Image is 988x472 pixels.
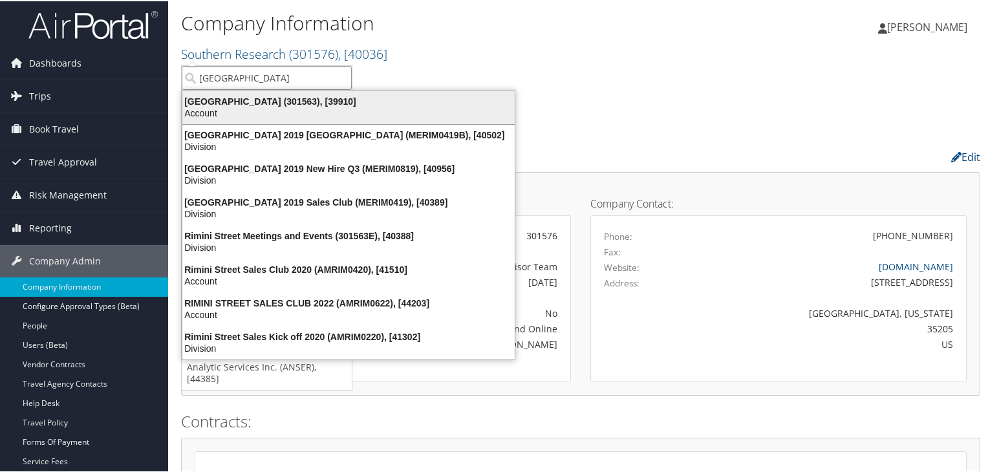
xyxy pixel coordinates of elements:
span: Trips [29,79,51,111]
div: Division [175,341,522,353]
a: Edit [951,149,980,163]
span: [PERSON_NAME] [887,19,967,33]
span: Risk Management [29,178,107,210]
img: airportal-logo.png [28,8,158,39]
div: [PHONE_NUMBER] [873,228,953,241]
div: Account [175,274,522,286]
div: [GEOGRAPHIC_DATA] 2019 [GEOGRAPHIC_DATA] (MERIM0419B), [40502] [175,128,522,140]
span: ( 301576 ) [289,44,338,61]
a: Southern Research [181,44,387,61]
span: Travel Approval [29,145,97,177]
div: [GEOGRAPHIC_DATA] 2019 Sales Club (MERIM0419), [40389] [175,195,522,207]
label: Phone: [604,229,632,242]
div: 35205 [696,321,954,334]
div: Division [175,241,522,252]
div: [STREET_ADDRESS] [696,274,954,288]
span: , [ 40036 ] [338,44,387,61]
div: US [696,336,954,350]
div: Division [175,173,522,185]
div: Rimini Street Sales Kick off 2020 (AMRIM0220), [41302] [175,330,522,341]
div: Rimini Street Sales Club 2020 (AMRIM0420), [41510] [175,263,522,274]
span: Company Admin [29,244,101,276]
h2: Contracts: [181,409,980,431]
div: Rimini Street Meetings and Events (301563E), [40388] [175,229,522,241]
a: Analytic Services Inc. (ANSER), [44385] [182,355,352,389]
div: Division [175,140,522,151]
label: Fax: [604,244,621,257]
div: [GEOGRAPHIC_DATA] (301563), [39910] [175,94,522,106]
span: Dashboards [29,46,81,78]
div: [GEOGRAPHIC_DATA], [US_STATE] [696,305,954,319]
div: Account [175,308,522,319]
label: Address: [604,275,639,288]
span: Reporting [29,211,72,243]
h1: Company Information [181,8,714,36]
div: Account [175,106,522,118]
div: Division [175,207,522,219]
label: Website: [604,260,639,273]
span: Book Travel [29,112,79,144]
input: Search Accounts [182,65,352,89]
div: RIMINI STREET SALES CLUB 2022 (AMRIM0622), [44203] [175,296,522,308]
h4: Company Contact: [590,197,967,208]
a: [DOMAIN_NAME] [879,259,953,272]
div: [GEOGRAPHIC_DATA] 2019 New Hire Q3 (MERIM0819), [40956] [175,162,522,173]
a: [PERSON_NAME] [878,6,980,45]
